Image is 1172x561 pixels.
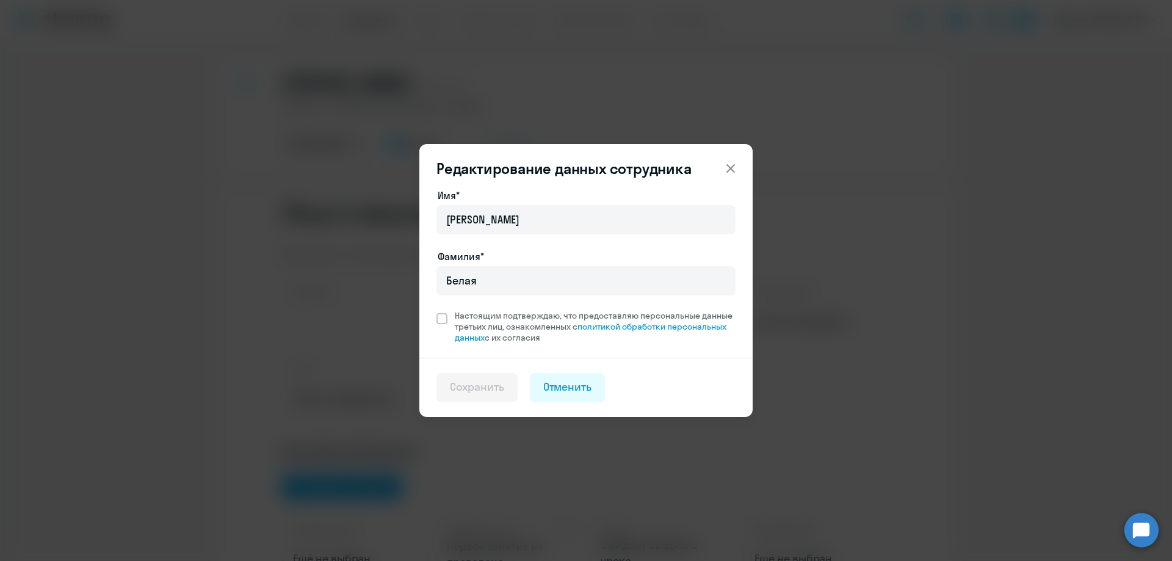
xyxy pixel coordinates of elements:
div: Сохранить [450,379,504,395]
div: Отменить [543,379,592,395]
button: Отменить [530,373,606,402]
header: Редактирование данных сотрудника [419,159,753,178]
label: Фамилия* [438,249,484,264]
a: политикой обработки персональных данных [455,321,726,343]
button: Сохранить [436,373,518,402]
span: Настоящим подтверждаю, что предоставляю персональные данные третьих лиц, ознакомленных с с их сог... [455,310,736,343]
